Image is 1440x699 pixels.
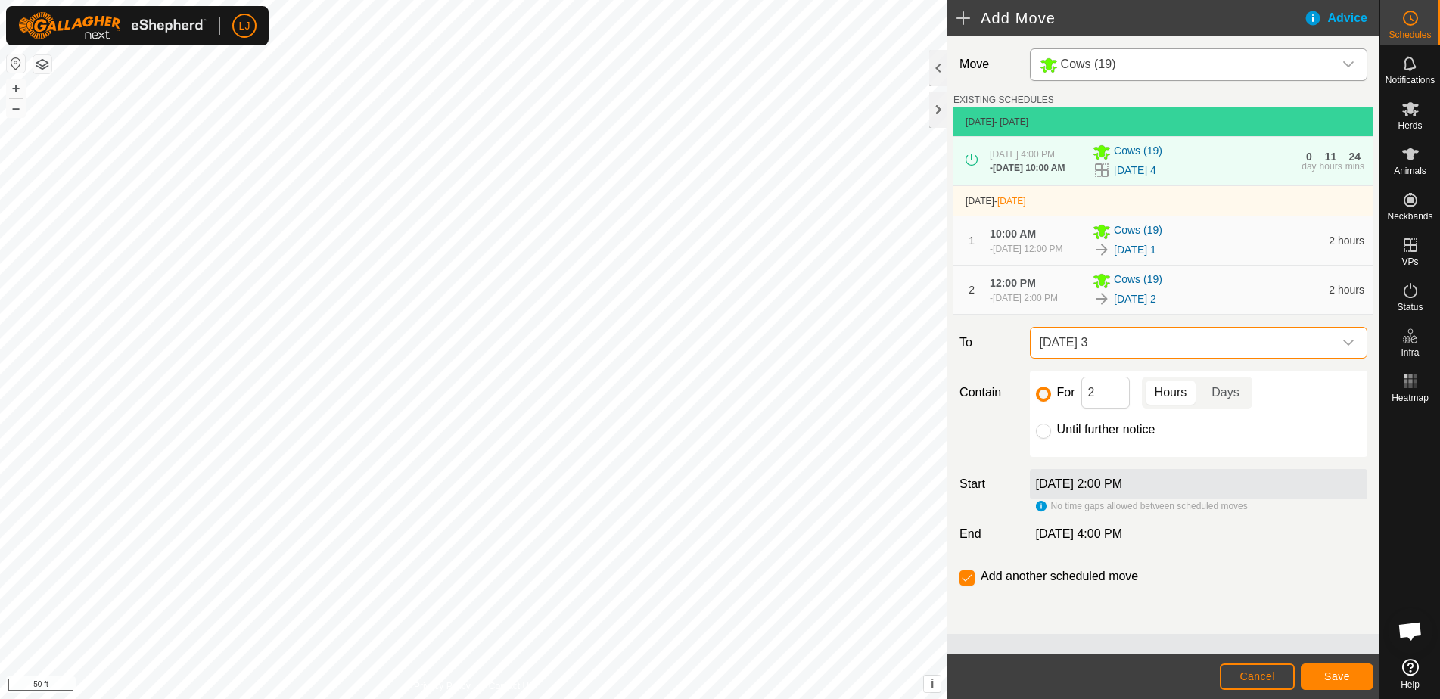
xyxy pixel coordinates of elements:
span: 2 [969,284,975,296]
span: [DATE] 10:00 AM [993,163,1065,173]
a: [DATE] 1 [1114,242,1156,258]
label: [DATE] 2:00 PM [1036,477,1122,490]
span: Hours [1155,384,1187,402]
span: [DATE] 4:00 PM [990,149,1055,160]
a: Help [1380,653,1440,695]
span: Cows (19) [1114,272,1162,290]
span: LJ [239,18,250,34]
div: mins [1345,162,1364,171]
span: Notifications [1386,76,1435,85]
div: - [990,161,1065,175]
span: [DATE] 12:00 PM [993,244,1062,254]
div: 11 [1325,151,1337,162]
span: Status [1397,303,1423,312]
button: i [924,676,941,692]
button: Save [1301,663,1373,690]
label: EXISTING SCHEDULES [953,93,1054,107]
label: Contain [953,384,1023,402]
span: 12:00 PM [990,277,1036,289]
span: [DATE] [997,196,1026,207]
div: Open chat [1388,608,1433,654]
span: Neckbands [1387,212,1432,221]
span: i [931,677,934,690]
span: No time gaps allowed between scheduled moves [1051,501,1248,511]
span: Cows (19) [1061,57,1116,70]
div: dropdown trigger [1333,328,1364,358]
img: To [1093,290,1111,308]
div: hours [1320,162,1342,171]
div: 24 [1349,151,1361,162]
label: End [953,525,1023,543]
label: Add another scheduled move [981,570,1138,582]
span: 10:00 AM [990,228,1036,240]
span: - [DATE] [994,116,1028,127]
span: 1 [969,235,975,247]
span: Help [1401,680,1420,689]
span: VPs [1401,257,1418,266]
img: Gallagher Logo [18,12,207,39]
span: - [994,196,1026,207]
div: - [990,242,1062,256]
div: - [990,291,1058,305]
span: [DATE] [966,196,994,207]
span: Cows [1034,49,1333,80]
span: Infra [1401,348,1419,357]
span: 2025-09-22 3 [1034,328,1333,358]
label: Start [953,475,1023,493]
span: Cows (19) [1114,222,1162,241]
button: Reset Map [7,54,25,73]
div: day [1302,162,1316,171]
img: To [1093,241,1111,259]
span: Days [1211,384,1239,402]
span: Cows (19) [1114,143,1162,161]
span: Herds [1398,121,1422,130]
h2: Add Move [956,9,1303,27]
span: 2 hours [1329,284,1364,296]
span: [DATE] 4:00 PM [1036,527,1122,540]
span: [DATE] 2:00 PM [993,293,1058,303]
button: Map Layers [33,55,51,73]
div: Advice [1304,9,1379,27]
label: Move [953,48,1023,81]
span: Animals [1394,166,1426,176]
span: Schedules [1389,30,1431,39]
div: 0 [1306,151,1312,162]
label: Until further notice [1057,424,1155,436]
label: To [953,327,1023,359]
a: [DATE] 4 [1114,163,1156,179]
a: Contact Us [489,679,533,693]
span: Save [1324,670,1350,682]
span: [DATE] [966,116,994,127]
a: Privacy Policy [414,679,471,693]
button: + [7,79,25,98]
button: Cancel [1220,663,1295,690]
span: Cancel [1239,670,1275,682]
label: For [1057,387,1075,399]
div: dropdown trigger [1333,49,1364,80]
button: – [7,99,25,117]
span: 2 hours [1329,235,1364,247]
span: Heatmap [1392,393,1429,402]
a: [DATE] 2 [1114,291,1156,307]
